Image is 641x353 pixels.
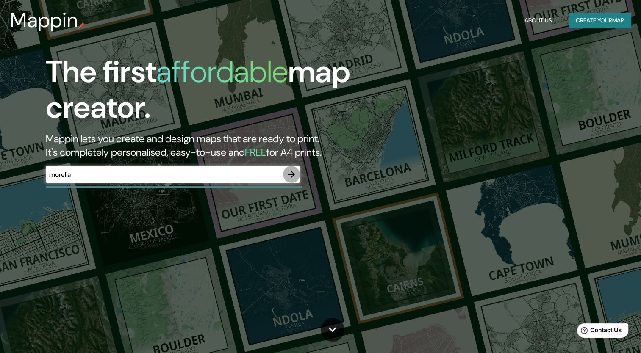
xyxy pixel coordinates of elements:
[46,54,366,132] h1: The first map creator.
[569,13,631,28] button: Create yourmap
[245,146,266,159] h5: FREE
[10,8,78,32] h3: Mappin
[566,320,632,344] iframe: Help widget launcher
[521,13,555,28] button: About Us
[156,52,288,91] h1: affordable
[46,132,366,159] h2: Mappin lets you create and design maps that are ready to print. It's completely personalised, eas...
[46,170,283,179] input: Choose your favourite place
[78,22,85,29] img: mappin-pin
